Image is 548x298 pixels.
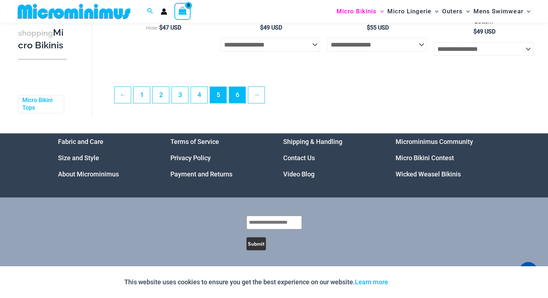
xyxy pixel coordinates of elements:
[431,2,438,21] span: Menu Toggle
[146,26,157,31] span: From:
[58,138,103,145] a: Fabric and Care
[18,29,53,38] span: shopping
[170,133,265,182] aside: Footer Widget 2
[170,133,265,182] nav: Menu
[191,87,207,103] a: Page 4
[15,3,133,19] img: MM SHOP LOGO FLAT
[387,2,431,21] span: Micro Lingerie
[396,133,490,182] nav: Menu
[335,2,386,21] a: Micro BikinisMenu ToggleMenu Toggle
[134,87,150,103] a: Page 1
[161,8,167,15] a: Account icon link
[377,2,384,21] span: Menu Toggle
[170,170,232,178] a: Payment and Returns
[283,154,315,162] a: Contact Us
[283,133,378,182] aside: Footer Widget 3
[159,24,162,31] span: $
[442,2,463,21] span: Outers
[248,87,264,103] a: →
[58,133,153,182] nav: Menu
[283,133,378,182] nav: Menu
[159,24,181,31] bdi: 47 USD
[147,7,153,16] a: Search icon link
[174,3,191,19] a: View Shopping Cart, empty
[246,237,266,250] button: Submit
[396,138,473,145] a: Microminimus Community
[472,2,532,21] a: Mens SwimwearMenu ToggleMenu Toggle
[172,87,188,103] a: Page 3
[523,2,530,21] span: Menu Toggle
[334,1,534,22] nav: Site Navigation
[283,170,315,178] a: Video Blog
[58,133,153,182] aside: Footer Widget 1
[260,24,282,31] bdi: 49 USD
[396,154,454,162] a: Micro Bikini Contest
[22,97,58,112] a: Micro Bikini Tops
[367,24,389,31] bdi: 55 USD
[463,2,470,21] span: Menu Toggle
[396,133,490,182] aside: Footer Widget 4
[170,138,219,145] a: Terms of Service
[153,87,169,103] a: Page 2
[367,24,370,31] span: $
[473,28,477,35] span: $
[114,87,533,108] nav: Product Pagination
[283,138,342,145] a: Shipping & Handling
[473,28,495,35] bdi: 49 USD
[58,154,99,162] a: Size and Style
[355,278,388,286] a: Learn more
[58,170,119,178] a: About Microminimus
[210,87,226,103] span: Page 5
[115,87,131,103] a: ←
[124,277,388,288] p: This website uses cookies to ensure you get the best experience on our website.
[18,27,67,52] h3: Micro Bikinis
[440,2,472,21] a: OutersMenu ToggleMenu Toggle
[473,2,523,21] span: Mens Swimwear
[386,2,440,21] a: Micro LingerieMenu ToggleMenu Toggle
[337,2,377,21] span: Micro Bikinis
[260,24,263,31] span: $
[170,154,211,162] a: Privacy Policy
[393,273,424,291] button: Accept
[229,87,245,103] a: Page 6
[396,170,461,178] a: Wicked Weasel Bikinis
